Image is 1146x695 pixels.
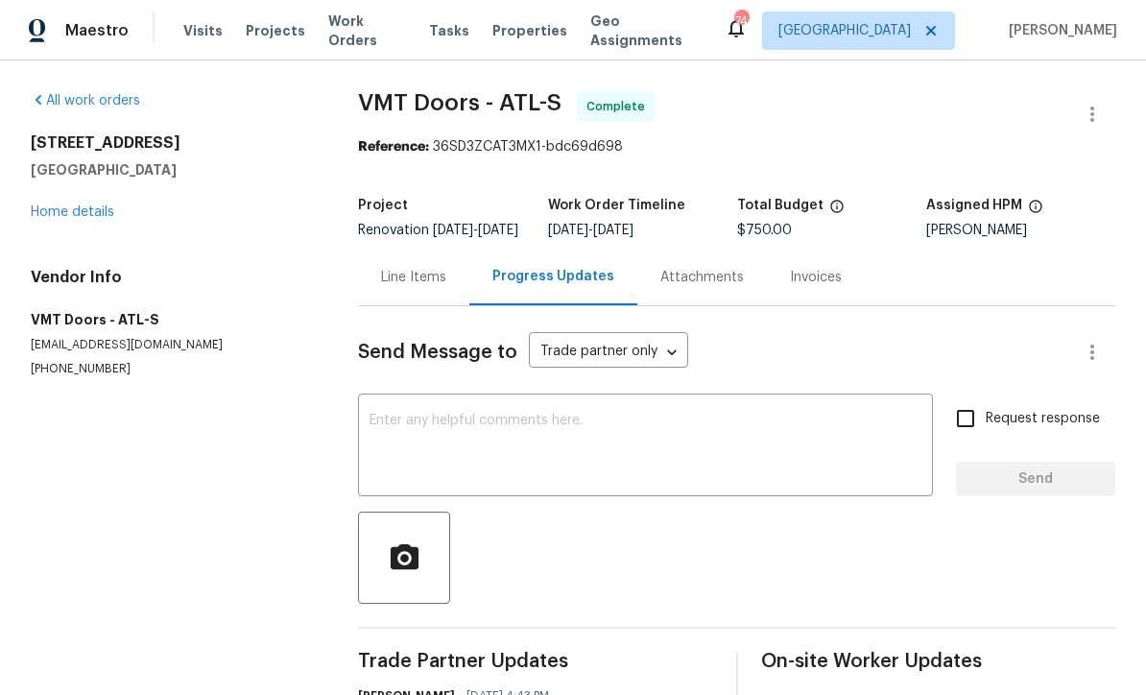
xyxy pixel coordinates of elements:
[548,224,588,237] span: [DATE]
[433,224,518,237] span: -
[31,160,312,180] h5: [GEOGRAPHIC_DATA]
[1028,199,1043,224] span: The hpm assigned to this work order.
[761,652,1115,671] span: On-site Worker Updates
[31,133,312,153] h2: [STREET_ADDRESS]
[737,224,792,237] span: $750.00
[183,21,223,40] span: Visits
[778,21,911,40] span: [GEOGRAPHIC_DATA]
[429,24,469,37] span: Tasks
[734,12,748,31] div: 74
[31,310,312,329] h5: VMT Doors - ATL-S
[586,97,653,116] span: Complete
[548,199,685,212] h5: Work Order Timeline
[529,337,688,369] div: Trade partner only
[328,12,406,50] span: Work Orders
[926,199,1022,212] h5: Assigned HPM
[737,199,824,212] h5: Total Budget
[358,224,518,237] span: Renovation
[590,12,702,50] span: Geo Assignments
[31,337,312,353] p: [EMAIL_ADDRESS][DOMAIN_NAME]
[358,137,1115,156] div: 36SD3ZCAT3MX1-bdc69d698
[31,205,114,219] a: Home details
[926,224,1115,237] div: [PERSON_NAME]
[31,361,312,377] p: [PHONE_NUMBER]
[433,224,473,237] span: [DATE]
[790,268,842,287] div: Invoices
[358,199,408,212] h5: Project
[548,224,633,237] span: -
[358,343,517,362] span: Send Message to
[660,268,744,287] div: Attachments
[593,224,633,237] span: [DATE]
[986,409,1100,429] span: Request response
[246,21,305,40] span: Projects
[31,268,312,287] h4: Vendor Info
[358,652,712,671] span: Trade Partner Updates
[358,91,561,114] span: VMT Doors - ATL-S
[829,199,845,224] span: The total cost of line items that have been proposed by Opendoor. This sum includes line items th...
[358,140,429,154] b: Reference:
[492,21,567,40] span: Properties
[478,224,518,237] span: [DATE]
[1001,21,1117,40] span: [PERSON_NAME]
[31,94,140,108] a: All work orders
[492,267,614,286] div: Progress Updates
[381,268,446,287] div: Line Items
[65,21,129,40] span: Maestro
